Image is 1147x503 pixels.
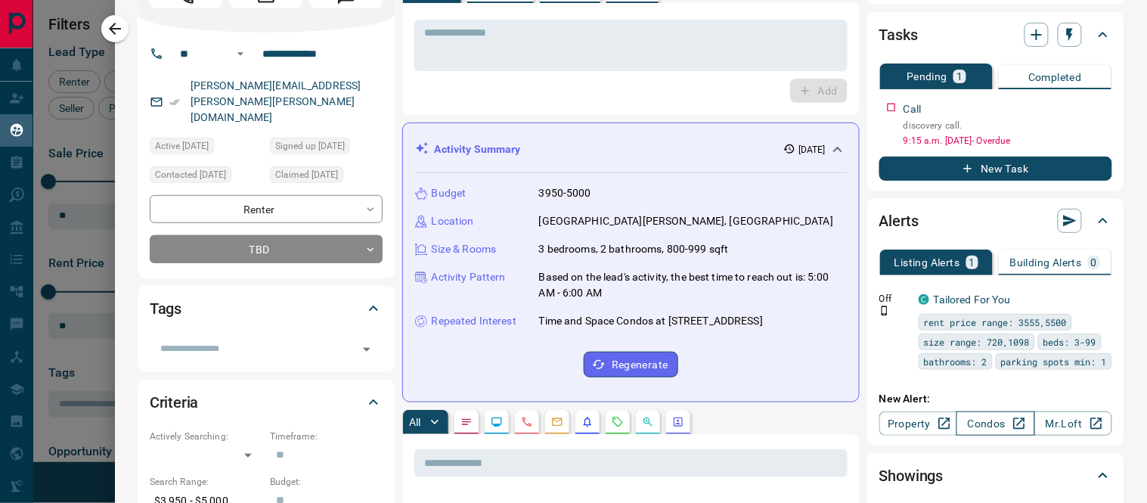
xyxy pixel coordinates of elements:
[551,416,563,428] svg: Emails
[956,71,963,82] p: 1
[432,185,467,201] p: Budget
[356,339,377,360] button: Open
[155,167,226,182] span: Contacted [DATE]
[924,315,1067,330] span: rent price range: 3555,5500
[879,306,890,316] svg: Push Notification Only
[150,195,383,223] div: Renter
[270,430,383,443] p: Timeframe:
[155,138,209,154] span: Active [DATE]
[956,411,1034,436] a: Condos
[581,416,594,428] svg: Listing Alerts
[1028,72,1082,82] p: Completed
[924,334,1030,349] span: size range: 720,1098
[270,166,383,188] div: Sun Aug 17 2025
[1034,411,1112,436] a: Mr.Loft
[612,416,624,428] svg: Requests
[1043,334,1096,349] span: beds: 3-99
[539,313,763,329] p: Time and Space Condos at [STREET_ADDRESS]
[1010,257,1082,268] p: Building Alerts
[904,134,1112,147] p: 9:15 a.m. [DATE] - Overdue
[879,203,1112,239] div: Alerts
[432,313,516,329] p: Repeated Interest
[924,354,987,369] span: bathrooms: 2
[275,167,338,182] span: Claimed [DATE]
[460,416,473,428] svg: Notes
[798,143,826,157] p: [DATE]
[415,135,847,163] div: Activity Summary[DATE]
[672,416,684,428] svg: Agent Actions
[150,390,199,415] h2: Criteria
[539,213,833,229] p: [GEOGRAPHIC_DATA][PERSON_NAME], [GEOGRAPHIC_DATA]
[150,475,262,489] p: Search Range:
[539,241,729,257] p: 3 bedrooms, 2 bathrooms, 800-999 sqft
[904,101,922,117] p: Call
[969,257,975,268] p: 1
[879,209,919,233] h2: Alerts
[934,293,1011,306] a: Tailored For You
[904,119,1112,132] p: discovery call.
[270,475,383,489] p: Budget:
[539,185,591,201] p: 3950-5000
[435,141,521,157] p: Activity Summary
[432,269,506,285] p: Activity Pattern
[539,269,847,301] p: Based on the lead's activity, the best time to reach out is: 5:00 AM - 6:00 AM
[642,416,654,428] svg: Opportunities
[270,138,383,159] div: Sun Aug 17 2025
[169,97,180,107] svg: Email Verified
[275,138,345,154] span: Signed up [DATE]
[150,297,181,321] h2: Tags
[150,290,383,327] div: Tags
[432,241,497,257] p: Size & Rooms
[150,138,262,159] div: Sun Aug 17 2025
[879,464,944,488] h2: Showings
[150,430,262,443] p: Actively Searching:
[1001,354,1107,369] span: parking spots min: 1
[879,23,918,47] h2: Tasks
[879,458,1112,494] div: Showings
[150,166,262,188] div: Sun Aug 17 2025
[409,417,421,427] p: All
[879,292,910,306] p: Off
[150,235,383,263] div: TBD
[879,17,1112,53] div: Tasks
[879,157,1112,181] button: New Task
[879,391,1112,407] p: New Alert:
[584,352,678,377] button: Regenerate
[191,79,361,123] a: [PERSON_NAME][EMAIL_ADDRESS][PERSON_NAME][PERSON_NAME][DOMAIN_NAME]
[491,416,503,428] svg: Lead Browsing Activity
[150,384,383,421] div: Criteria
[432,213,474,229] p: Location
[521,416,533,428] svg: Calls
[919,294,929,305] div: condos.ca
[1091,257,1097,268] p: 0
[231,45,250,63] button: Open
[907,71,947,82] p: Pending
[879,411,957,436] a: Property
[894,257,960,268] p: Listing Alerts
